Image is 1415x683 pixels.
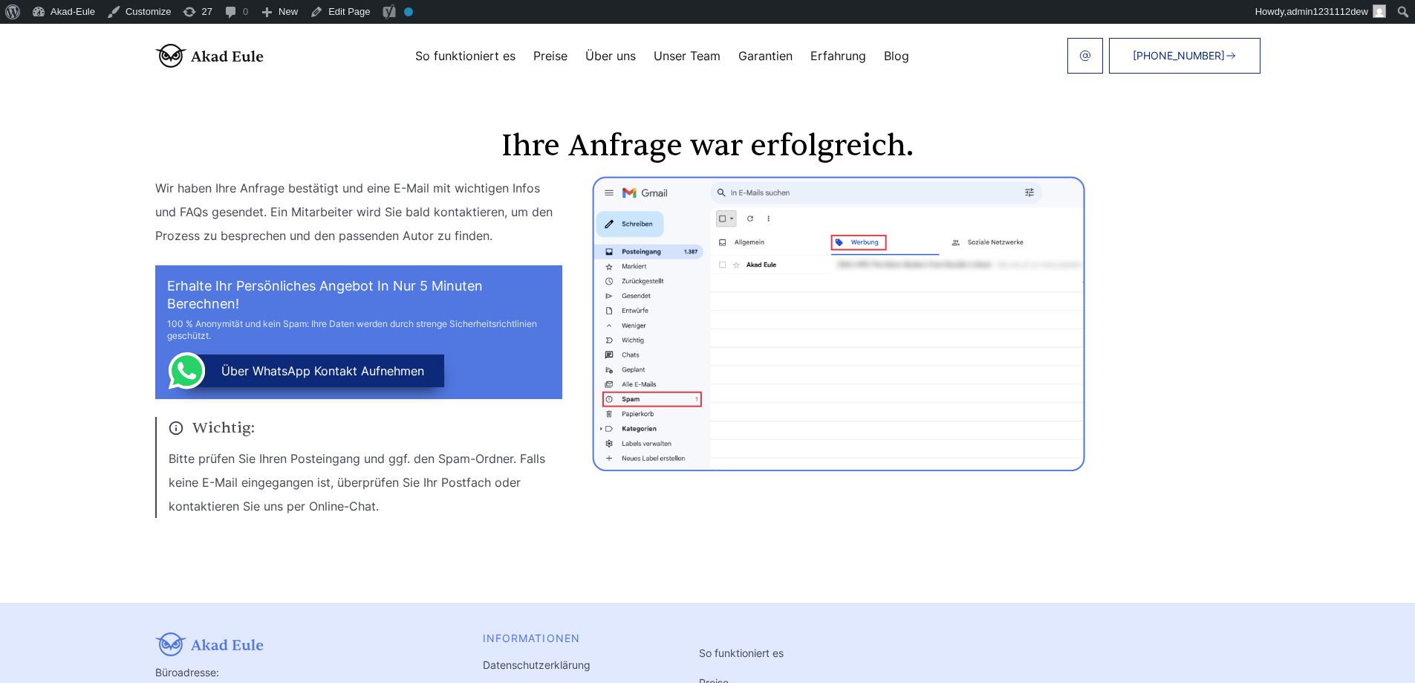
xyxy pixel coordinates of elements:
a: Datenschutzerklärung [483,658,591,671]
div: No index [404,7,413,16]
a: So funktioniert es [415,50,515,62]
p: Wir haben Ihre Anfrage bestätigt und eine E-Mail mit wichtigen Infos und FAQs gesendet. Ein Mitar... [155,176,562,247]
img: email [1079,50,1091,62]
span: [PHONE_NUMBER] [1133,50,1225,62]
a: [PHONE_NUMBER] [1109,38,1261,74]
img: logo [155,44,264,68]
div: INFORMATIONEN [483,632,657,644]
a: So funktioniert es [699,647,784,659]
img: thanks [592,176,1085,471]
h1: Ihre Anfrage war erfolgreich. [155,132,1261,161]
a: Erfahrung [810,50,866,62]
h2: Erhalte Ihr persönliches Angebot in nur 5 Minuten berechnen! [167,277,550,313]
div: 100 % Anonymität und kein Spam: Ihre Daten werden durch strenge Sicherheitsrichtlinien geschützt. [167,318,550,342]
p: Bitte prüfen Sie Ihren Posteingang und ggf. den Spam-Ordner. Falls keine E-Mail eingegangen ist, ... [169,447,562,518]
span: Wichtig: [169,417,562,439]
span: admin1231112dew [1286,6,1368,17]
a: Garantien [738,50,793,62]
a: Über uns [585,50,636,62]
a: Preise [533,50,567,62]
a: Unser Team [654,50,720,62]
a: Blog [884,50,909,62]
button: über WhatsApp Kontakt aufnehmen [178,355,444,387]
